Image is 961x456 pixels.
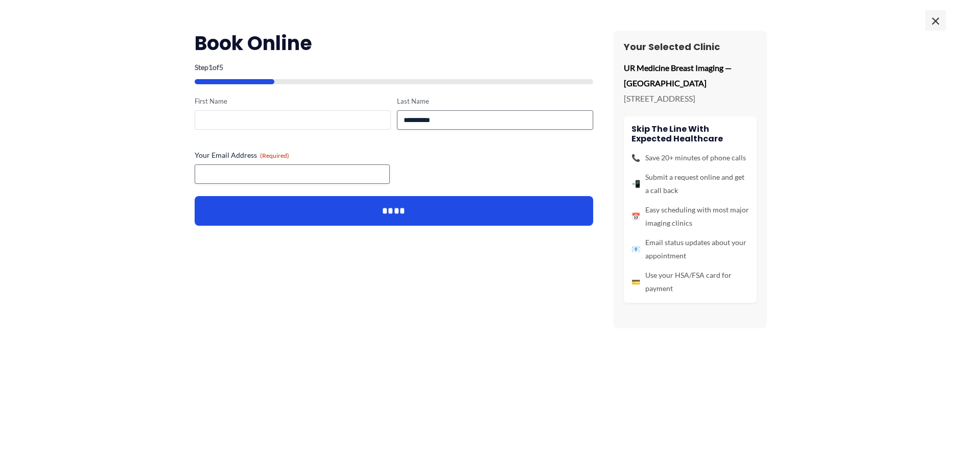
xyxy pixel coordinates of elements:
[631,151,640,164] span: 📞
[624,91,757,106] p: [STREET_ADDRESS]
[219,63,223,71] span: 5
[195,64,593,71] p: Step of
[631,275,640,289] span: 💳
[208,63,213,71] span: 1
[631,124,749,143] h4: Skip the line with Expected Healthcare
[631,151,749,164] li: Save 20+ minutes of phone calls
[195,31,593,56] h2: Book Online
[195,97,391,106] label: First Name
[624,41,757,53] h3: Your Selected Clinic
[631,210,640,223] span: 📅
[631,177,640,190] span: 📲
[631,236,749,262] li: Email status updates about your appointment
[631,243,640,256] span: 📧
[631,203,749,230] li: Easy scheduling with most major imaging clinics
[260,152,289,159] span: (Required)
[624,60,757,90] p: UR Medicine Breast Imaging — [GEOGRAPHIC_DATA]
[925,10,946,31] span: ×
[631,171,749,197] li: Submit a request online and get a call back
[631,269,749,295] li: Use your HSA/FSA card for payment
[195,150,593,160] label: Your Email Address
[397,97,593,106] label: Last Name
